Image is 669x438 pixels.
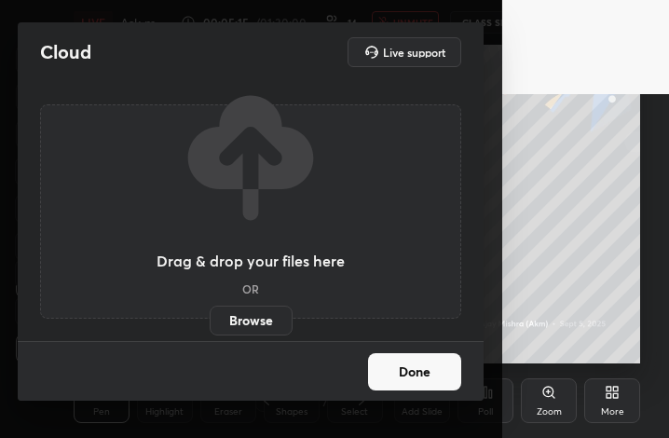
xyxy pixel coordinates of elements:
[40,40,91,64] h2: Cloud
[368,353,461,390] button: Done
[157,253,345,268] h3: Drag & drop your files here
[242,283,259,294] h5: OR
[383,47,445,58] h5: Live support
[537,407,562,417] div: Zoom
[601,407,624,417] div: More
